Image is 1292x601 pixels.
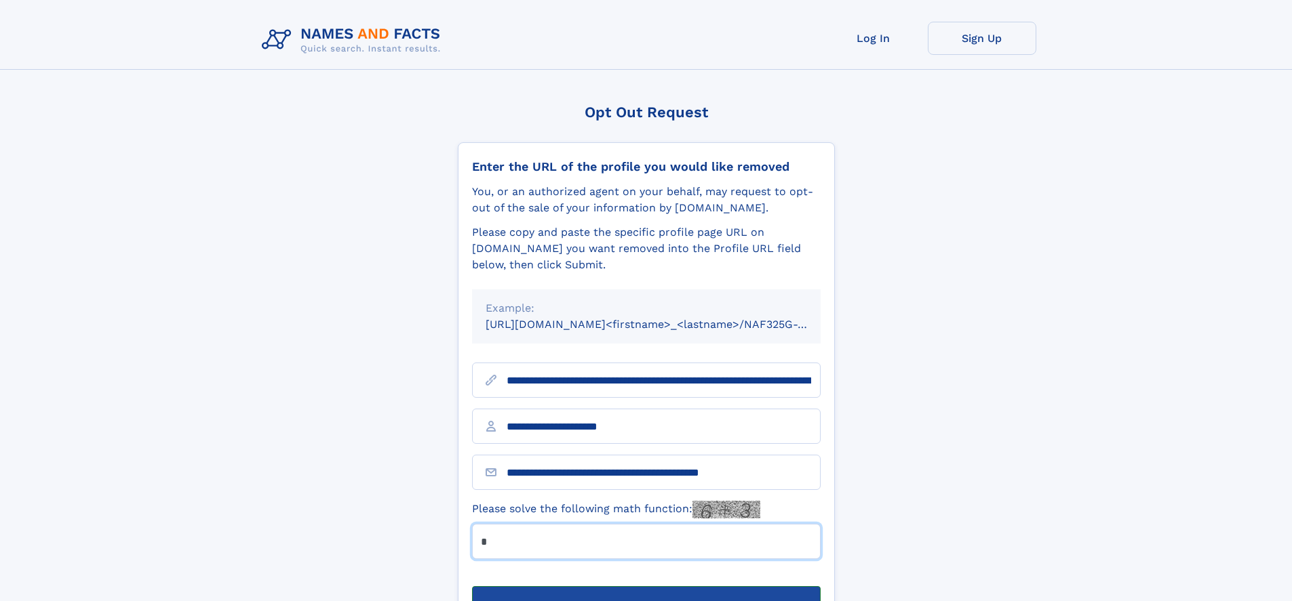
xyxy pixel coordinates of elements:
[458,104,835,121] div: Opt Out Request
[472,501,760,518] label: Please solve the following math function:
[819,22,928,55] a: Log In
[486,300,807,316] div: Example:
[472,224,821,273] div: Please copy and paste the specific profile page URL on [DOMAIN_NAME] you want removed into the Pr...
[486,318,846,331] small: [URL][DOMAIN_NAME]<firstname>_<lastname>/NAF325G-xxxxxxxx
[256,22,452,58] img: Logo Names and Facts
[928,22,1036,55] a: Sign Up
[472,159,821,174] div: Enter the URL of the profile you would like removed
[472,184,821,216] div: You, or an authorized agent on your behalf, may request to opt-out of the sale of your informatio...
